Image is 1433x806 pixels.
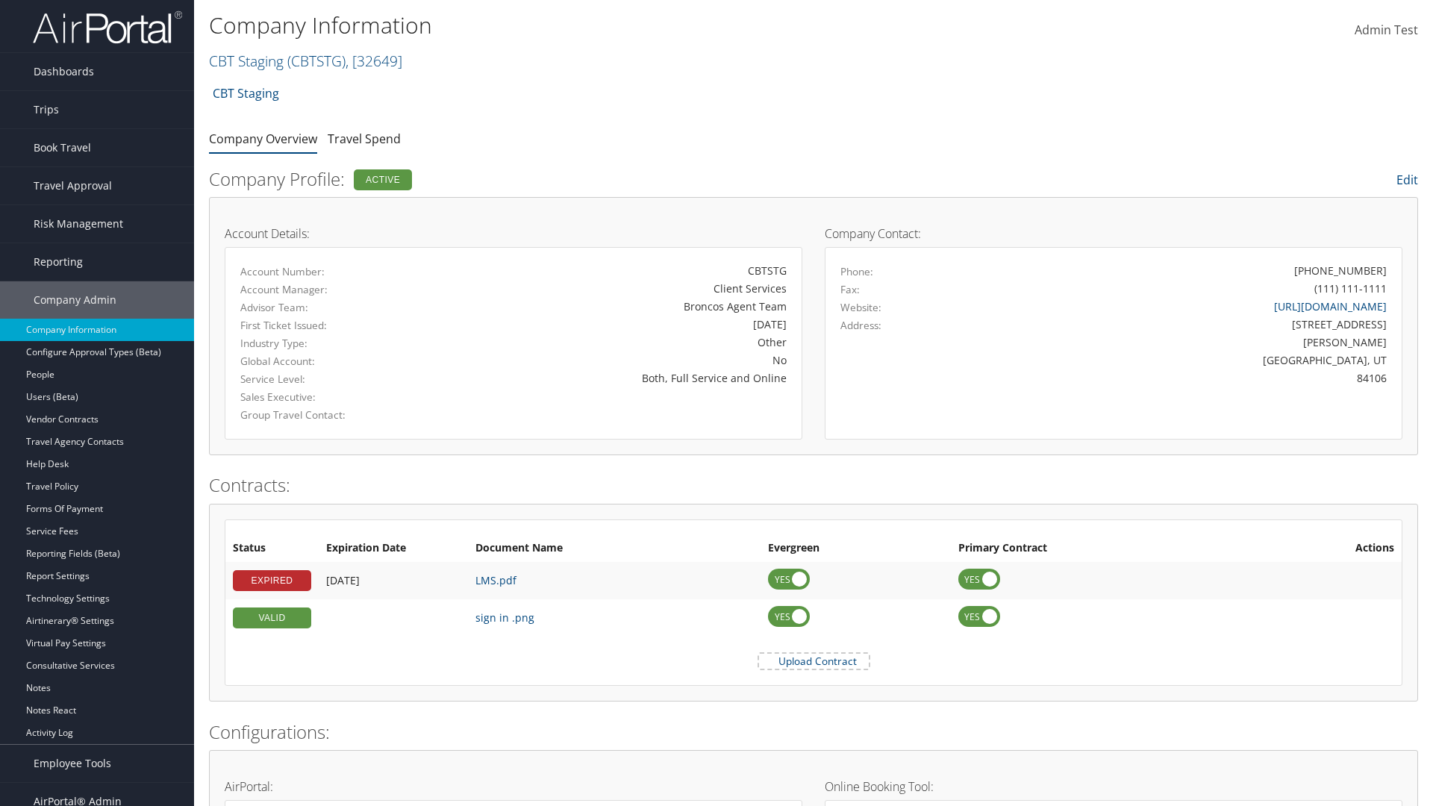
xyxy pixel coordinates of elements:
[1248,535,1402,562] th: Actions
[34,281,116,319] span: Company Admin
[240,282,408,297] label: Account Manager:
[475,573,516,587] a: LMS.pdf
[840,318,881,333] label: Address:
[233,570,311,591] div: EXPIRED
[346,51,402,71] span: , [ 32649 ]
[34,745,111,782] span: Employee Tools
[825,781,1402,793] h4: Online Booking Tool:
[240,372,408,387] label: Service Level:
[983,370,1387,386] div: 84106
[225,535,319,562] th: Status
[240,407,408,422] label: Group Travel Contact:
[209,719,1418,745] h2: Configurations:
[240,354,408,369] label: Global Account:
[1396,172,1418,188] a: Edit
[430,370,787,386] div: Both, Full Service and Online
[209,166,1008,192] h2: Company Profile:
[840,264,873,279] label: Phone:
[326,574,461,587] div: Add/Edit Date
[240,318,408,333] label: First Ticket Issued:
[240,264,408,279] label: Account Number:
[468,535,761,562] th: Document Name
[240,390,408,404] label: Sales Executive:
[209,472,1418,498] h2: Contracts:
[825,228,1402,240] h4: Company Contact:
[759,654,869,669] label: Upload Contract
[1379,603,1394,632] i: Remove Contract
[34,129,91,166] span: Book Travel
[34,167,112,204] span: Travel Approval
[240,300,408,315] label: Advisor Team:
[225,228,802,240] h4: Account Details:
[34,243,83,281] span: Reporting
[328,131,401,147] a: Travel Spend
[430,263,787,278] div: CBTSTG
[326,573,360,587] span: [DATE]
[430,334,787,350] div: Other
[983,316,1387,332] div: [STREET_ADDRESS]
[430,299,787,314] div: Broncos Agent Team
[326,611,461,625] div: Add/Edit Date
[34,53,94,90] span: Dashboards
[287,51,346,71] span: ( CBTSTG )
[34,205,123,243] span: Risk Management
[475,610,534,625] a: sign in .png
[240,336,408,351] label: Industry Type:
[983,334,1387,350] div: [PERSON_NAME]
[951,535,1248,562] th: Primary Contract
[430,352,787,368] div: No
[225,781,802,793] h4: AirPortal:
[34,91,59,128] span: Trips
[213,78,279,108] a: CBT Staging
[1294,263,1387,278] div: [PHONE_NUMBER]
[430,281,787,296] div: Client Services
[319,535,468,562] th: Expiration Date
[209,51,402,71] a: CBT Staging
[761,535,951,562] th: Evergreen
[1355,7,1418,54] a: Admin Test
[983,352,1387,368] div: [GEOGRAPHIC_DATA], UT
[840,282,860,297] label: Fax:
[1274,299,1387,313] a: [URL][DOMAIN_NAME]
[33,10,182,45] img: airportal-logo.png
[354,169,412,190] div: Active
[1379,566,1394,595] i: Remove Contract
[209,131,317,147] a: Company Overview
[233,607,311,628] div: VALID
[1314,281,1387,296] div: (111) 111-1111
[1355,22,1418,38] span: Admin Test
[209,10,1015,41] h1: Company Information
[840,300,881,315] label: Website:
[430,316,787,332] div: [DATE]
